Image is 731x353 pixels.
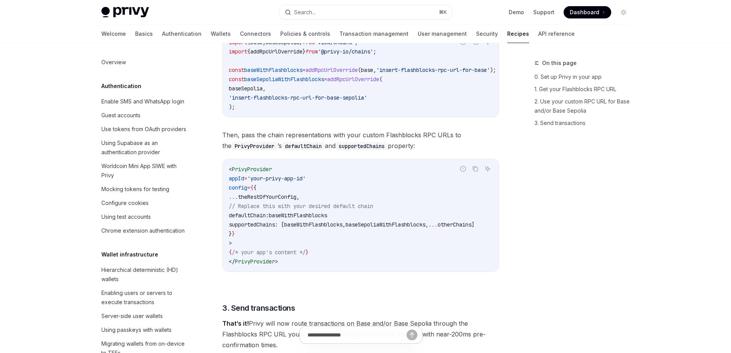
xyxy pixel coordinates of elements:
[101,7,149,18] img: light logo
[534,83,636,95] a: 1. Get your Flashblocks RPC URL
[306,48,318,55] span: from
[101,162,189,180] div: Worldcoin Mini App SIWE with Privy
[324,76,327,83] span: =
[247,184,250,191] span: =
[135,25,153,43] a: Basics
[101,198,149,208] div: Configure cookies
[95,159,193,182] a: Worldcoin Mini App SIWE with Privy
[95,55,193,69] a: Overview
[95,122,193,136] a: Use tokens from OAuth providers
[244,76,324,83] span: baseSepoliaWithFlashblocks
[232,166,272,173] span: PrivyProvider
[244,67,303,73] span: baseWithFlashblocks
[95,263,193,286] a: Hierarchical deterministic (HD) wallets
[95,286,193,309] a: Enabling users or servers to execute transactions
[534,71,636,83] a: 0. Set up Privy in your app
[418,25,467,43] a: User management
[232,142,278,150] code: PrivyProvider
[358,67,361,73] span: (
[232,249,306,256] span: /* your app's content */
[361,67,373,73] span: base
[471,221,475,228] span: ]
[101,111,141,120] div: Guest accounts
[229,48,247,55] span: import
[284,221,342,228] span: baseWithFlashblocks
[534,117,636,129] a: 3. Send transactions
[101,138,189,157] div: Using Supabase as an authentication provider
[507,25,529,43] a: Recipes
[101,125,186,134] div: Use tokens from OAuth providers
[303,48,306,55] span: }
[253,184,256,191] span: {
[229,258,235,265] span: </
[280,25,330,43] a: Policies & controls
[229,203,373,210] span: // Replace this with your desired default chain
[617,6,630,18] button: Toggle dark mode
[346,221,425,228] span: baseSepoliaWithFlashblocks
[439,9,447,15] span: ⌘ K
[306,67,358,73] span: addRpcUrlOverride
[490,67,496,73] span: );
[470,164,480,174] button: Copy the contents from the code block
[101,265,189,284] div: Hierarchical deterministic (HD) wallets
[327,76,379,83] span: addRpcUrlOverride
[476,25,498,43] a: Security
[101,325,172,335] div: Using passkeys with wallets
[373,67,376,73] span: ,
[101,250,158,259] h5: Wallet infrastructure
[211,25,231,43] a: Wallets
[238,193,296,200] span: theRestOfYourConfig
[229,240,232,246] span: >
[95,224,193,238] a: Chrome extension authentication
[101,25,126,43] a: Welcome
[564,6,611,18] a: Dashboard
[263,85,266,92] span: ,
[235,258,275,265] span: PrivyProvider
[95,136,193,159] a: Using Supabase as an authentication provider
[229,212,269,219] span: defaultChain:
[379,76,382,83] span: (
[229,230,232,237] span: }
[101,288,189,307] div: Enabling users or servers to execute transactions
[534,95,636,117] a: 2. Use your custom RPC URL for Base and/or Base Sepolia
[318,48,373,55] span: '@privy-io/chains'
[407,330,417,340] button: Send message
[162,25,202,43] a: Authentication
[425,221,428,228] span: ,
[244,175,247,182] span: =
[247,48,250,55] span: {
[229,193,238,200] span: ...
[95,196,193,210] a: Configure cookies
[229,103,235,110] span: );
[222,318,499,350] span: Privy will now route transactions on Base and/or Base Sepolia through the Flashblocks RPC URL you...
[95,210,193,224] a: Using test accounts
[339,25,408,43] a: Transaction management
[222,303,295,313] span: 3. Send transactions
[483,164,493,174] button: Ask AI
[229,175,244,182] span: appId
[250,48,303,55] span: addRpcUrlOverride
[95,323,193,337] a: Using passkeys with wallets
[229,67,244,73] span: const
[229,249,232,256] span: {
[101,185,169,194] div: Mocking tokens for testing
[95,309,193,323] a: Server-side user wallets
[570,8,599,16] span: Dashboard
[373,48,376,55] span: ;
[101,97,184,106] div: Enable SMS and WhatsApp login
[303,67,306,73] span: =
[229,85,263,92] span: baseSepolia
[538,25,575,43] a: API reference
[250,184,253,191] span: {
[542,58,577,68] span: On this page
[229,94,367,101] span: 'insert-flashblocks-rpc-url-for-base-sepolia'
[279,5,451,19] button: Search...⌘K
[428,221,438,228] span: ...
[458,164,468,174] button: Report incorrect code
[229,166,232,173] span: <
[275,258,278,265] span: >
[282,142,325,150] code: defaultChain
[376,67,490,73] span: 'insert-flashblocks-rpc-url-for-base'
[240,25,271,43] a: Connectors
[269,212,327,219] span: baseWithFlashblocks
